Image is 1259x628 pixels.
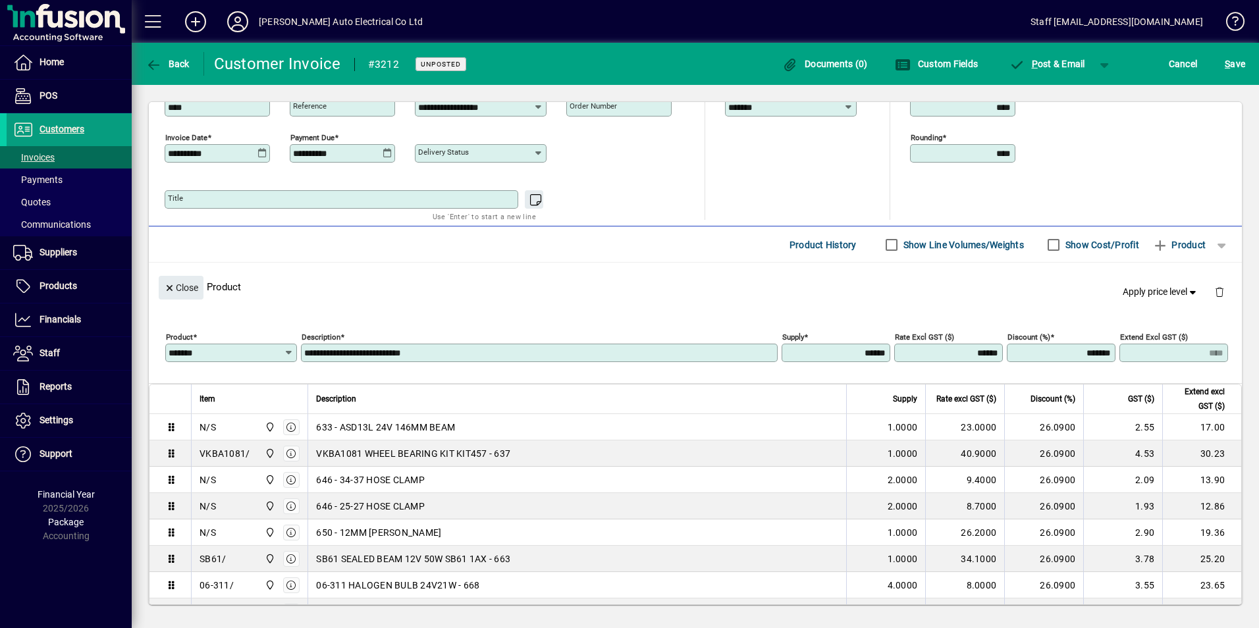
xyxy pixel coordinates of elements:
span: Item [200,392,215,406]
div: VKBA1081/ [200,447,250,460]
span: 2.0000 [888,500,918,513]
span: Close [164,277,198,299]
td: 1.93 [1083,493,1162,519]
div: Staff [EMAIL_ADDRESS][DOMAIN_NAME] [1031,11,1203,32]
div: N/S [200,526,216,539]
button: Save [1221,52,1248,76]
span: Rate excl GST ($) [936,392,996,406]
div: Product [149,263,1242,311]
div: 8.7000 [934,500,996,513]
span: Custom Fields [895,59,978,69]
span: P [1032,59,1038,69]
app-page-header-button: Back [132,52,204,76]
td: 19.36 [1162,519,1241,546]
span: Suppliers [40,247,77,257]
mat-label: Rate excl GST ($) [895,332,954,342]
div: Customer Invoice [214,53,341,74]
a: Suppliers [7,236,132,269]
a: POS [7,80,132,113]
a: Support [7,438,132,471]
span: 650 - 12MM [PERSON_NAME] [316,526,441,539]
mat-label: Description [302,332,340,342]
span: GST ($) [1128,392,1154,406]
span: Central [261,552,277,566]
div: 9.4000 [934,473,996,486]
button: Product History [784,233,862,257]
span: Product History [790,234,857,255]
span: Financials [40,314,81,325]
span: Quotes [13,197,51,207]
mat-label: Product [166,332,193,342]
a: Communications [7,213,132,236]
mat-hint: Use 'Enter' to start a new line [433,209,536,224]
mat-label: Extend excl GST ($) [1120,332,1188,342]
td: 26.0900 [1004,467,1083,493]
button: Delete [1204,276,1235,307]
span: Financial Year [38,489,95,500]
span: Settings [40,415,73,425]
td: 3.78 [1083,546,1162,572]
button: Back [142,52,193,76]
span: Home [40,57,64,67]
mat-label: Supply [782,332,804,342]
td: 26.0900 [1004,519,1083,546]
app-page-header-button: Close [155,281,207,293]
td: 26.0900 [1004,546,1083,572]
span: ave [1225,53,1245,74]
span: 646 - 25-27 HOSE CLAMP [316,500,425,513]
a: Payments [7,169,132,191]
button: Cancel [1165,52,1201,76]
td: 3.55 [1083,572,1162,598]
span: Central [261,420,277,434]
div: 23.0000 [934,421,996,434]
span: Extend excl GST ($) [1171,384,1225,413]
td: 4.53 [1083,440,1162,467]
button: Product [1146,233,1212,257]
div: N/S [200,421,216,434]
span: 1.0000 [888,421,918,434]
button: Close [159,276,203,300]
span: Payments [13,174,63,185]
div: N/S [200,500,216,513]
button: Add [174,10,217,34]
span: Package [48,517,84,527]
a: Knowledge Base [1216,3,1243,45]
span: Staff [40,348,60,358]
span: VKBA1081 WHEEL BEARING KIT KIT457 - 637 [316,447,510,460]
td: 23.65 [1162,572,1241,598]
span: 1.0000 [888,447,918,460]
span: 2.0000 [888,473,918,486]
mat-label: Payment due [290,133,335,142]
span: Central [261,578,277,592]
td: 13.90 [1162,467,1241,493]
mat-label: Discount (%) [1007,332,1050,342]
span: POS [40,90,57,101]
span: 4.0000 [888,579,918,592]
a: Settings [7,404,132,437]
span: Central [261,525,277,540]
span: Invoices [13,152,55,163]
a: Financials [7,303,132,336]
span: 633 - ASD13L 24V 146MM BEAM [316,421,455,434]
td: 25.20 [1162,546,1241,572]
div: 26.2000 [934,526,996,539]
a: Quotes [7,191,132,213]
a: Products [7,270,132,303]
span: Cancel [1169,53,1198,74]
td: 17.00 [1162,414,1241,440]
span: ost & Email [1009,59,1085,69]
div: #3212 [368,54,399,75]
td: 30.23 [1162,440,1241,467]
span: Central [261,604,277,619]
span: 06-311 HALOGEN BULB 24V21W - 668 [316,579,479,592]
td: 2.55 [1083,414,1162,440]
span: Reports [40,381,72,392]
td: 26.0900 [1004,598,1083,625]
label: Show Line Volumes/Weights [901,238,1024,251]
button: Apply price level [1117,280,1204,304]
span: Products [40,280,77,291]
div: 40.9000 [934,447,996,460]
div: 34.1000 [934,552,996,565]
span: Apply price level [1123,285,1199,299]
span: Supply [893,392,917,406]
